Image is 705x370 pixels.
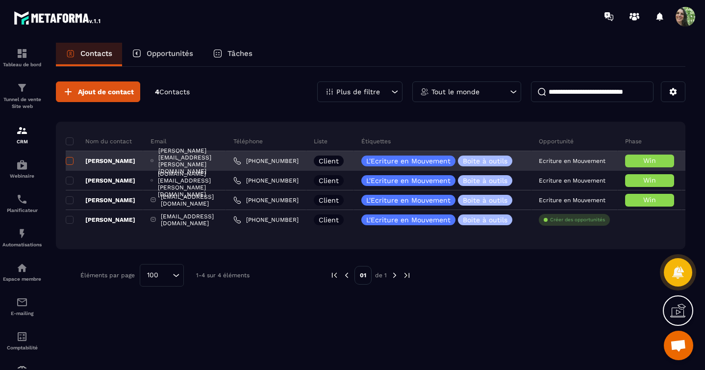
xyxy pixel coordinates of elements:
[2,62,42,67] p: Tableau de bord
[2,220,42,255] a: automationsautomationsAutomatisations
[643,176,656,184] span: Win
[2,276,42,282] p: Espace membre
[233,177,299,185] a: [PHONE_NUMBER]
[361,137,391,145] p: Étiquettes
[16,193,28,205] img: scheduler
[2,208,42,213] p: Planificateur
[196,272,250,279] p: 1-4 sur 4 éléments
[227,49,252,58] p: Tâches
[375,271,387,279] p: de 1
[403,271,411,280] img: next
[319,216,339,223] p: Client
[66,137,132,145] p: Nom du contact
[366,216,451,223] p: L'Ecriture en Mouvement
[233,216,299,224] a: [PHONE_NUMBER]
[366,158,451,164] p: L'Ecriture en Mouvement
[2,242,42,247] p: Automatisations
[2,152,42,186] a: automationsautomationsWebinaire
[366,177,451,184] p: L'Ecriture en Mouvement
[342,271,351,280] img: prev
[144,270,162,281] span: 100
[162,270,170,281] input: Search for option
[56,81,140,102] button: Ajout de contact
[319,197,339,204] p: Client
[539,177,605,184] p: Ecriture en Mouvement
[314,137,327,145] p: Liste
[354,266,372,285] p: 01
[16,48,28,59] img: formation
[233,137,263,145] p: Téléphone
[2,186,42,220] a: schedulerschedulerPlanificateur
[122,43,203,66] a: Opportunités
[16,262,28,274] img: automations
[66,196,135,204] p: [PERSON_NAME]
[336,88,380,95] p: Plus de filtre
[2,311,42,316] p: E-mailing
[463,197,507,204] p: Boite à outils
[56,43,122,66] a: Contacts
[539,158,605,164] p: Ecriture en Mouvement
[16,82,28,94] img: formation
[539,197,605,204] p: Ecriture en Mouvement
[233,196,299,204] a: [PHONE_NUMBER]
[151,137,167,145] p: Email
[16,228,28,239] img: automations
[2,323,42,358] a: accountantaccountantComptabilité
[539,137,574,145] p: Opportunité
[390,271,399,280] img: next
[155,87,190,97] p: 4
[147,49,193,58] p: Opportunités
[16,296,28,308] img: email
[2,40,42,75] a: formationformationTableau de bord
[550,216,605,223] p: Créer des opportunités
[463,216,507,223] p: Boite à outils
[2,173,42,179] p: Webinaire
[463,158,507,164] p: Boite à outils
[2,255,42,289] a: automationsautomationsEspace membre
[16,331,28,343] img: accountant
[66,216,135,224] p: [PERSON_NAME]
[16,159,28,171] img: automations
[2,75,42,117] a: formationformationTunnel de vente Site web
[203,43,262,66] a: Tâches
[66,177,135,185] p: [PERSON_NAME]
[2,117,42,152] a: formationformationCRM
[159,88,190,96] span: Contacts
[643,196,656,204] span: Win
[80,272,135,279] p: Éléments par page
[233,157,299,165] a: [PHONE_NUMBER]
[664,331,693,360] div: Ouvrir le chat
[16,125,28,136] img: formation
[14,9,102,26] img: logo
[366,197,451,204] p: L'Ecriture en Mouvement
[140,264,184,287] div: Search for option
[463,177,507,184] p: Boite à outils
[319,177,339,184] p: Client
[625,137,642,145] p: Phase
[78,87,134,97] span: Ajout de contact
[2,96,42,110] p: Tunnel de vente Site web
[643,157,656,164] span: Win
[431,88,479,95] p: Tout le monde
[66,157,135,165] p: [PERSON_NAME]
[330,271,339,280] img: prev
[2,345,42,350] p: Comptabilité
[80,49,112,58] p: Contacts
[319,158,339,164] p: Client
[2,289,42,323] a: emailemailE-mailing
[2,139,42,144] p: CRM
